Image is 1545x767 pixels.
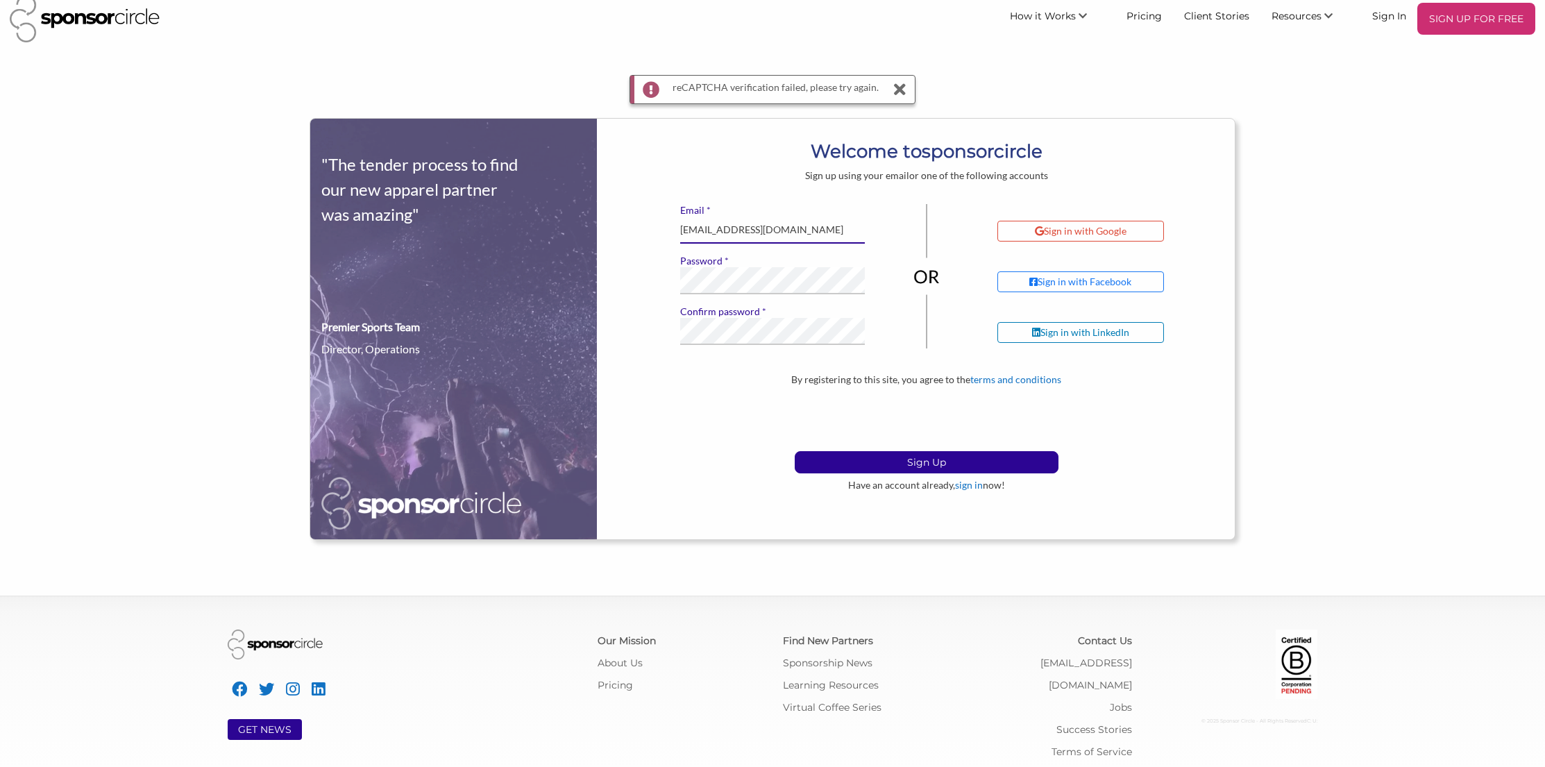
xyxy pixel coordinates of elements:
[997,271,1224,292] a: Sign in with Facebook
[1035,225,1126,237] div: Sign in with Google
[997,322,1224,343] a: Sign in with LinkedIn
[673,76,879,103] div: reCAPTCHA verification failed, please try again.
[1260,3,1361,35] li: Resources
[1029,276,1131,288] div: Sign in with Facebook
[997,221,1224,242] a: Sign in with Google
[1307,718,1317,724] span: C: U:
[913,204,940,348] img: or-divider-vertical-04be836281eac2ff1e2d8b3dc99963adb0027f4cd6cf8dbd6b945673e6b3c68b.png
[598,657,643,669] a: About Us
[1272,10,1322,22] span: Resources
[598,634,656,647] a: Our Mission
[783,701,881,714] a: Virtual Coffee Series
[999,3,1115,35] li: How it Works
[310,119,597,541] img: sign-up-testimonial-def32a0a4a1c0eb4219d967058da5be3d0661b8e3d1197772554463f7db77dfd.png
[1078,634,1132,647] a: Contact Us
[680,305,865,318] label: Confirm password
[1153,710,1317,732] div: © 2025 Sponsor Circle - All Rights Reserved
[598,679,633,691] a: Pricing
[909,169,1048,181] span: or one of the following accounts
[1040,657,1132,691] a: [EMAIL_ADDRESS][DOMAIN_NAME]
[1115,3,1173,28] a: Pricing
[1056,723,1132,736] a: Success Stories
[680,204,865,217] label: Email
[238,723,292,736] a: GET NEWS
[1032,326,1129,339] div: Sign in with LinkedIn
[955,479,983,491] a: sign in
[618,169,1235,182] div: Sign up using your email
[1010,10,1076,22] span: How it Works
[1423,8,1530,29] p: SIGN UP FOR FREE
[618,139,1235,164] h1: Welcome to circle
[970,373,1061,385] a: terms and conditions
[795,451,1058,473] button: Sign Up
[1052,745,1132,758] a: Terms of Service
[321,319,420,335] div: Premier Sports Team
[680,255,865,267] label: Password
[821,391,1032,446] iframe: reCAPTCHA
[783,634,873,647] a: Find New Partners
[1110,701,1132,714] a: Jobs
[618,373,1235,491] div: By registering to this site, you agree to the Have an account already, now!
[795,452,1058,473] p: Sign Up
[321,152,521,227] div: "The tender process to find our new apparel partner was amazing"
[1173,3,1260,28] a: Client Stories
[680,217,865,244] input: user@example.com
[922,140,994,162] b: sponsor
[1276,630,1317,699] img: Certified Corporation Pending Logo
[321,477,521,530] img: Sponsor Circle Logo
[1361,3,1417,28] a: Sign In
[228,630,323,659] img: Sponsor Circle Logo
[321,341,420,357] div: Director, Operations
[783,657,872,669] a: Sponsorship News
[783,679,879,691] a: Learning Resources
